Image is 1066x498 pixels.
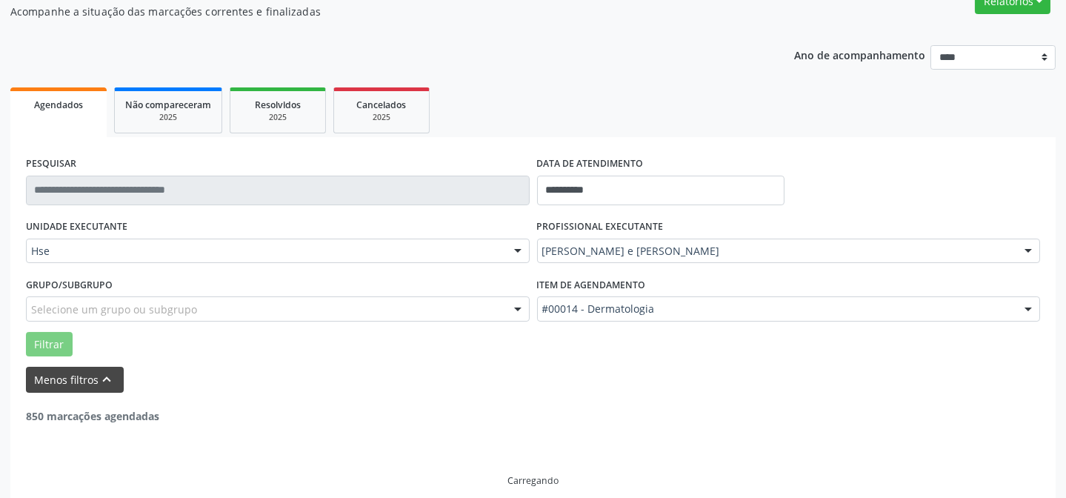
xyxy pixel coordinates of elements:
span: Não compareceram [125,99,211,111]
span: Resolvidos [255,99,301,111]
div: 2025 [344,112,419,123]
label: Item de agendamento [537,273,646,296]
label: Grupo/Subgrupo [26,273,113,296]
label: PESQUISAR [26,153,76,176]
label: UNIDADE EXECUTANTE [26,216,127,239]
span: Agendados [34,99,83,111]
i: keyboard_arrow_up [99,371,116,388]
p: Acompanhe a situação das marcações correntes e finalizadas [10,4,742,19]
div: 2025 [241,112,315,123]
label: PROFISSIONAL EXECUTANTE [537,216,664,239]
p: Ano de acompanhamento [794,45,925,64]
span: [PERSON_NAME] e [PERSON_NAME] [542,244,1010,259]
span: Cancelados [357,99,407,111]
span: Hse [31,244,499,259]
button: Filtrar [26,332,73,357]
div: Carregando [507,474,559,487]
span: Selecione um grupo ou subgrupo [31,302,197,317]
button: Menos filtroskeyboard_arrow_up [26,367,124,393]
label: DATA DE ATENDIMENTO [537,153,644,176]
strong: 850 marcações agendadas [26,409,159,423]
span: #00014 - Dermatologia [542,302,1010,316]
div: 2025 [125,112,211,123]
